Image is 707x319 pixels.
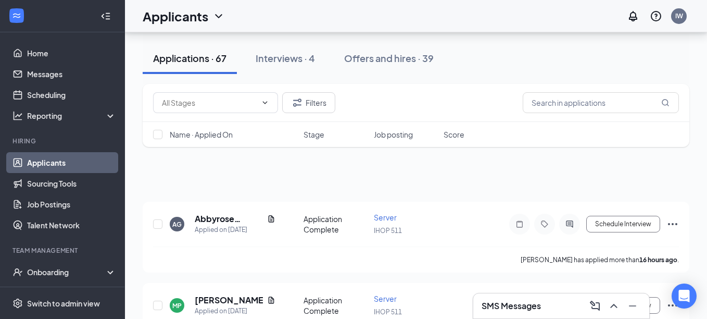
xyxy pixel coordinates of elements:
[100,11,111,21] svg: Collapse
[27,298,100,309] div: Switch to admin view
[608,300,620,312] svg: ChevronUp
[482,300,541,312] h3: SMS Messages
[12,267,23,277] svg: UserCheck
[374,129,413,140] span: Job posting
[282,92,335,113] button: Filter Filters
[143,7,208,25] h1: Applicants
[344,52,434,65] div: Offers and hires · 39
[27,283,116,303] a: Team
[586,216,660,232] button: Schedule Interview
[624,298,641,314] button: Minimize
[27,267,107,277] div: Onboarding
[589,300,601,312] svg: ComposeMessage
[195,295,263,306] h5: [PERSON_NAME]
[374,227,402,235] span: IHOP 511
[153,52,226,65] div: Applications · 67
[195,225,275,235] div: Applied on [DATE]
[261,99,269,107] svg: ChevronDown
[256,52,315,65] div: Interviews · 4
[444,129,464,140] span: Score
[27,111,117,121] div: Reporting
[563,220,576,228] svg: ActiveChat
[304,214,368,235] div: Application Complete
[27,64,116,84] a: Messages
[587,298,603,314] button: ComposeMessage
[661,99,670,107] svg: MagnifyingGlass
[666,218,679,230] svg: Ellipses
[650,10,662,22] svg: QuestionInfo
[27,84,116,105] a: Scheduling
[172,220,182,229] div: AG
[212,10,225,22] svg: ChevronDown
[521,255,679,264] p: [PERSON_NAME] has applied more than .
[605,298,622,314] button: ChevronUp
[27,43,116,64] a: Home
[538,220,551,228] svg: Tag
[639,256,677,264] b: 16 hours ago
[27,152,116,173] a: Applicants
[162,97,257,108] input: All Stages
[195,306,275,316] div: Applied on [DATE]
[27,194,116,215] a: Job Postings
[12,298,23,309] svg: Settings
[626,300,639,312] svg: Minimize
[666,299,679,312] svg: Ellipses
[291,96,304,109] svg: Filter
[27,173,116,194] a: Sourcing Tools
[627,10,639,22] svg: Notifications
[170,129,233,140] span: Name · Applied On
[12,137,114,145] div: Hiring
[267,215,275,223] svg: Document
[12,111,23,121] svg: Analysis
[172,301,182,310] div: MP
[675,11,683,20] div: IW
[27,215,116,236] a: Talent Network
[11,10,22,21] svg: WorkstreamLogo
[374,213,397,222] span: Server
[374,308,402,316] span: IHOP 511
[12,246,114,255] div: Team Management
[672,284,697,309] div: Open Intercom Messenger
[304,295,368,316] div: Application Complete
[267,296,275,304] svg: Document
[195,213,263,225] h5: Abbyrose Grodio
[513,220,526,228] svg: Note
[523,92,679,113] input: Search in applications
[374,294,397,303] span: Server
[304,129,324,140] span: Stage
